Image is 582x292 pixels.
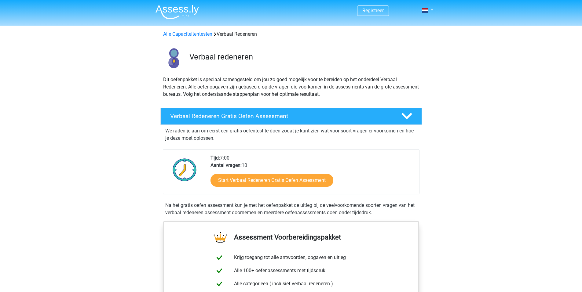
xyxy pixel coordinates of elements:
h3: Verbaal redeneren [189,52,417,62]
img: Klok [169,154,200,185]
a: Registreer [362,8,384,13]
b: Tijd: [210,155,220,161]
img: Assessly [156,5,199,19]
div: Verbaal Redeneren [161,31,422,38]
img: verbaal redeneren [161,45,187,71]
a: Alle Capaciteitentesten [163,31,212,37]
div: Na het gratis oefen assessment kun je met het oefenpakket de uitleg bij de veelvoorkomende soorte... [163,202,419,216]
a: Start Verbaal Redeneren Gratis Oefen Assessment [210,174,333,187]
p: We raden je aan om eerst een gratis oefentest te doen zodat je kunt zien wat voor soort vragen er... [165,127,417,142]
h4: Verbaal Redeneren Gratis Oefen Assessment [170,113,391,120]
p: Dit oefenpakket is speciaal samengesteld om jou zo goed mogelijk voor te bereiden op het onderdee... [163,76,419,98]
div: 7:00 10 [206,154,419,194]
b: Aantal vragen: [210,162,242,168]
a: Verbaal Redeneren Gratis Oefen Assessment [158,108,424,125]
